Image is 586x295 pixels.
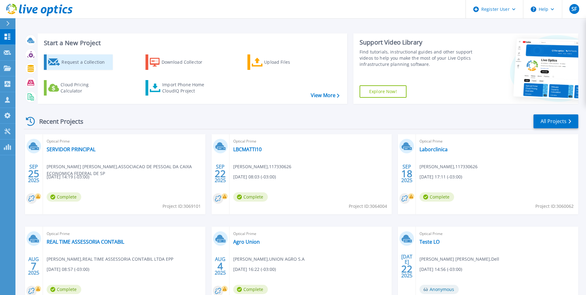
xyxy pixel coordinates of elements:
[401,162,413,185] div: SEP 2025
[419,256,499,263] span: [PERSON_NAME] [PERSON_NAME] , Dell
[47,256,173,263] span: [PERSON_NAME] , REAL TIME ASSESSORIA CONTABIL LTDA EPP
[419,163,478,170] span: [PERSON_NAME] , 117330626
[233,256,305,263] span: [PERSON_NAME] , UNION AGRO S.A
[47,146,95,152] a: SERVIDOR PRINCIPAL
[233,230,388,237] span: Optical Prime
[233,146,262,152] a: LBCMATTI10
[233,138,388,145] span: Optical Prime
[47,173,89,180] span: [DATE] 14:19 (-03:00)
[419,138,575,145] span: Optical Prime
[419,266,462,273] span: [DATE] 14:56 (-03:00)
[162,82,210,94] div: Import Phone Home CloudIQ Project
[233,239,260,245] a: Agro Union
[214,255,226,277] div: AUG 2025
[349,203,387,210] span: Project ID: 3064004
[217,263,223,269] span: 4
[162,56,211,68] div: Download Collector
[360,85,407,98] a: Explore Now!
[47,239,124,245] a: REAL TIME ASSESSORIA CONTABIL
[44,54,113,70] a: Request a Collection
[419,146,448,152] a: Laborclinica
[360,38,474,46] div: Support Video Library
[47,192,81,202] span: Complete
[401,171,412,176] span: 18
[419,173,462,180] span: [DATE] 17:11 (-03:00)
[145,54,214,70] a: Download Collector
[360,49,474,67] div: Find tutorials, instructional guides and other support videos to help you make the most of your L...
[401,266,412,271] span: 22
[47,266,89,273] span: [DATE] 08:57 (-03:00)
[61,82,110,94] div: Cloud Pricing Calculator
[533,114,578,128] a: All Projects
[311,92,339,98] a: View More
[233,266,276,273] span: [DATE] 16:22 (-03:00)
[233,285,268,294] span: Complete
[31,263,36,269] span: 7
[419,192,454,202] span: Complete
[215,171,226,176] span: 22
[24,114,92,129] div: Recent Projects
[264,56,314,68] div: Upload Files
[419,239,440,245] a: Teste LO
[401,255,413,277] div: [DATE] 2025
[535,203,574,210] span: Project ID: 3060062
[162,203,201,210] span: Project ID: 3069101
[47,163,205,177] span: [PERSON_NAME] [PERSON_NAME] , ASSOCIACAO DE PESSOAL DA CAIXA ECONOMICA FEDERAL DE SP
[44,40,339,46] h3: Start a New Project
[28,171,39,176] span: 25
[47,138,202,145] span: Optical Prime
[61,56,111,68] div: Request a Collection
[233,163,291,170] span: [PERSON_NAME] , 117330626
[233,192,268,202] span: Complete
[28,162,40,185] div: SEP 2025
[44,80,113,96] a: Cloud Pricing Calculator
[571,6,577,11] span: SF
[28,255,40,277] div: AUG 2025
[47,230,202,237] span: Optical Prime
[214,162,226,185] div: SEP 2025
[233,173,276,180] span: [DATE] 08:03 (-03:00)
[419,230,575,237] span: Optical Prime
[419,285,459,294] span: Anonymous
[247,54,316,70] a: Upload Files
[47,285,81,294] span: Complete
